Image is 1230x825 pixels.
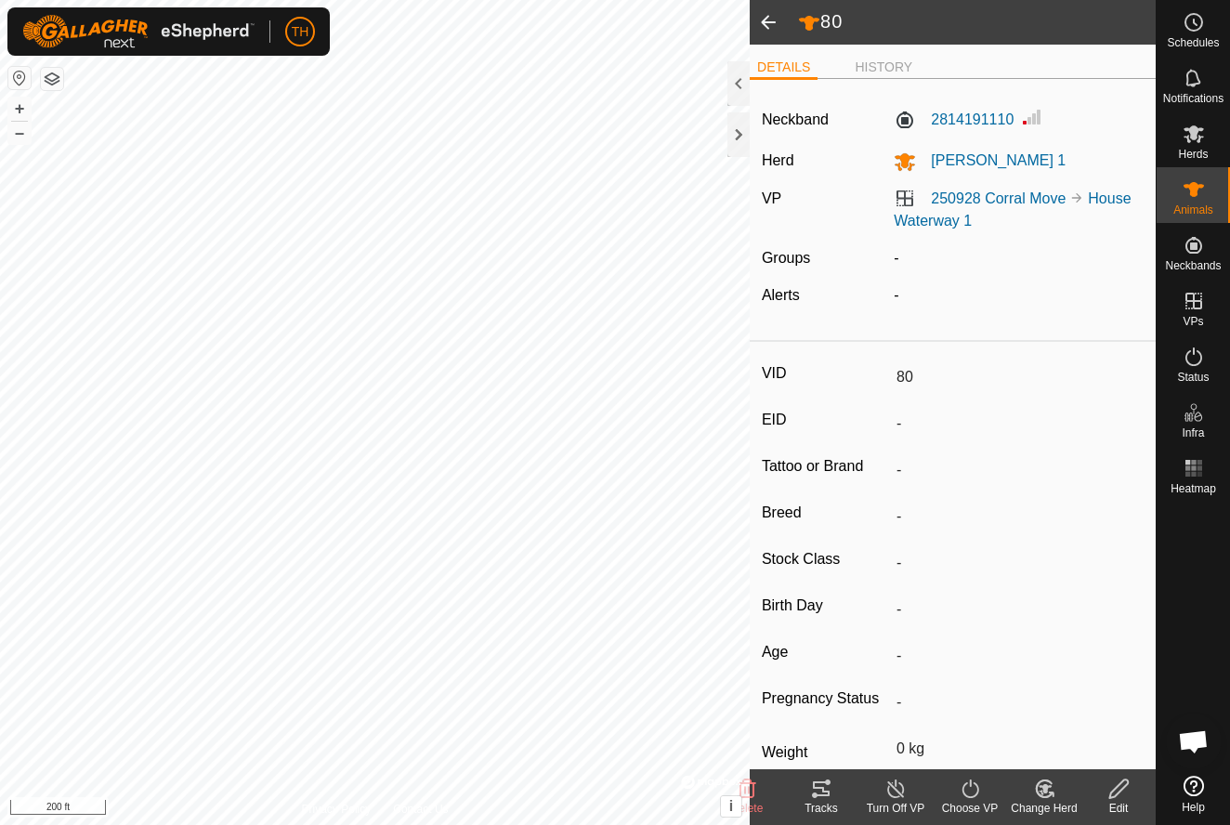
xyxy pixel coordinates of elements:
[292,22,309,42] span: TH
[8,98,31,120] button: +
[798,10,1156,34] h2: 80
[762,547,889,571] label: Stock Class
[1167,37,1219,48] span: Schedules
[750,58,818,80] li: DETAILS
[1069,190,1084,205] img: to
[762,408,889,432] label: EID
[393,801,448,818] a: Contact Us
[847,58,920,77] li: HISTORY
[762,640,889,664] label: Age
[1166,714,1222,769] div: Open chat
[721,796,741,817] button: i
[762,190,781,206] label: VP
[1165,260,1221,271] span: Neckbands
[1182,427,1204,439] span: Infra
[8,67,31,89] button: Reset Map
[1157,768,1230,820] a: Help
[894,109,1014,131] label: 2814191110
[784,800,858,817] div: Tracks
[762,594,889,618] label: Birth Day
[22,15,255,48] img: Gallagher Logo
[762,287,800,303] label: Alerts
[762,733,889,772] label: Weight
[762,454,889,478] label: Tattoo or Brand
[1163,93,1223,104] span: Notifications
[762,361,889,386] label: VID
[858,800,933,817] div: Turn Off VP
[894,190,1131,229] a: House Waterway 1
[762,152,794,168] label: Herd
[916,152,1066,168] span: [PERSON_NAME] 1
[762,250,810,266] label: Groups
[1182,802,1205,813] span: Help
[762,501,889,525] label: Breed
[1081,800,1156,817] div: Edit
[762,109,829,131] label: Neckband
[8,122,31,144] button: –
[1021,106,1043,128] img: Signal strength
[1171,483,1216,494] span: Heatmap
[933,800,1007,817] div: Choose VP
[886,284,1151,307] div: -
[1007,800,1081,817] div: Change Herd
[1177,372,1209,383] span: Status
[1178,149,1208,160] span: Herds
[762,687,889,711] label: Pregnancy Status
[886,247,1151,269] div: -
[931,190,1066,206] a: 250928 Corral Move
[302,801,372,818] a: Privacy Policy
[1173,204,1213,216] span: Animals
[729,798,733,814] span: i
[41,68,63,90] button: Map Layers
[1183,316,1203,327] span: VPs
